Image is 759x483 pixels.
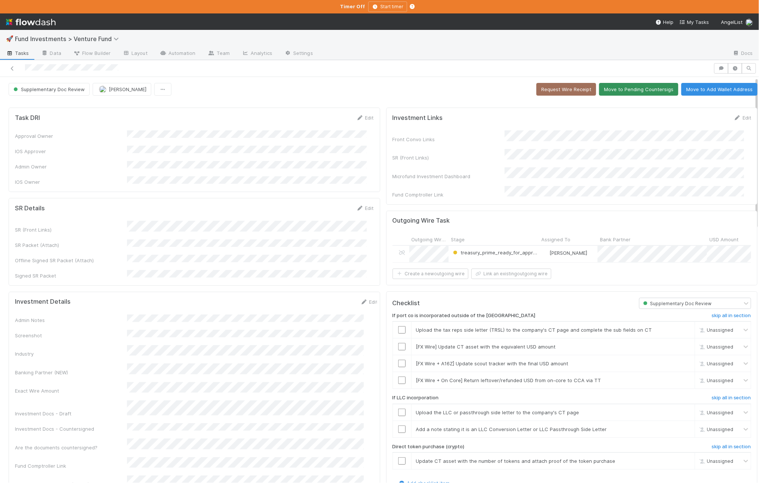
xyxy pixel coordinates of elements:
[698,327,733,333] span: Unassigned
[278,48,319,60] a: Settings
[642,300,712,306] span: Supplementary Doc Review
[15,332,127,339] div: Screenshot
[393,136,505,143] div: Front Convo Links
[15,350,127,357] div: Industry
[727,48,759,60] a: Docs
[393,154,505,161] div: SR (Front Links)
[393,173,505,180] div: Microfund Investment Dashboard
[549,250,587,256] span: [PERSON_NAME]
[393,313,536,319] h6: If port co is incorporated outside of the [GEOGRAPHIC_DATA]
[6,16,56,28] img: logo-inverted-e16ddd16eac7371096b0.svg
[73,49,111,57] span: Flow Builder
[600,236,631,243] span: Bank Partner
[599,83,678,96] button: Move to Pending Countersigs
[542,249,587,257] div: [PERSON_NAME]
[451,236,465,243] span: Stage
[393,444,465,450] h6: Direct token purchase (crypto)
[393,191,505,198] div: Fund Comptroller Link
[117,48,154,60] a: Layout
[15,132,127,140] div: Approval Owner
[452,250,543,256] span: treasury_prime_ready_for_approval
[698,361,733,366] span: Unassigned
[360,299,378,305] a: Edit
[393,300,420,307] h5: Checklist
[681,83,758,96] button: Move to Add Wallet Address
[721,19,743,25] span: AngelList
[712,444,751,453] a: skip all in section
[712,444,751,450] h6: skip all in section
[746,19,753,26] img: avatar_12dd09bb-393f-4edb-90ff-b12147216d3f.png
[356,115,374,121] a: Edit
[368,1,407,12] button: Start timer
[15,205,45,212] h5: SR Details
[416,458,616,464] span: Update CT asset with the number of tokens and attach proof of the token purchase
[416,344,556,350] span: [FX Wire] Update CT asset with the equivalent USD amount
[393,217,450,225] h5: Outgoing Wire Task
[656,18,673,26] div: Help
[15,387,127,394] div: Exact Wire Amount
[340,3,365,9] strong: Timer Off
[15,369,127,376] div: Banking Partner (NEW)
[679,18,709,26] a: My Tasks
[679,19,709,25] span: My Tasks
[15,425,127,433] div: Investment Docs - Countersigned
[154,48,202,60] a: Automation
[12,86,85,92] span: Supplementary Doc Review
[35,48,67,60] a: Data
[698,410,733,415] span: Unassigned
[542,236,571,243] span: Assigned To
[416,426,607,432] span: Add a note stating it is an LLC Conversion Letter or LLC Passthrough Side Letter
[15,272,127,279] div: Signed SR Packet
[712,395,751,401] h6: skip all in section
[15,178,127,186] div: IOS Owner
[712,313,751,322] a: skip all in section
[416,409,579,415] span: Upload the LLC or passthrough side letter to the company's CT page
[15,316,127,324] div: Admin Notes
[9,83,90,96] button: Supplementary Doc Review
[202,48,236,60] a: Team
[712,395,751,404] a: skip all in section
[393,269,468,279] button: Create a newoutgoing wire
[15,226,127,233] div: SR (Front Links)
[416,377,601,383] span: [FX Wire + On Core] Return leftover/refunded USD from on-core to CCA via TT
[6,35,13,42] span: 🚀
[15,462,127,470] div: Fund Comptroller Link
[536,83,596,96] button: Request Wire Receipt
[15,444,127,451] div: Are the documents countersigned?
[416,327,652,333] span: Upload the tax reps side letter (TRSL) to the company's CT page and complete the sub fields on CT
[452,249,539,256] div: treasury_prime_ready_for_approval
[15,257,127,264] div: Offline Signed SR Packet (Attach)
[93,83,151,96] button: [PERSON_NAME]
[15,148,127,155] div: IOS Approver
[356,205,374,211] a: Edit
[99,86,106,93] img: avatar_f2899df2-d2b9-483b-a052-ca3b1db2e5e2.png
[15,163,127,170] div: Admin Owner
[67,48,117,60] a: Flow Builder
[6,49,29,57] span: Tasks
[542,250,548,256] img: avatar_3ada3d7a-7184-472b-a6ff-1830e1bb1afd.png
[698,344,733,350] span: Unassigned
[698,378,733,383] span: Unassigned
[15,410,127,417] div: Investment Docs - Draft
[412,236,447,243] span: Outgoing Wire ID
[15,298,71,306] h5: Investment Details
[236,48,278,60] a: Analytics
[15,114,40,122] h5: Task DRI
[15,35,123,43] span: Fund Investments > Venture Fund
[15,241,127,249] div: SR Packet (Attach)
[710,236,739,243] span: USD Amount
[698,458,733,464] span: Unassigned
[698,427,733,432] span: Unassigned
[471,269,551,279] button: Link an existingoutgoing wire
[416,360,569,366] span: [FX Wire + A16Z] Update scout tracker with the final USD amount
[712,313,751,319] h6: skip all in section
[393,114,443,122] h5: Investment Links
[393,395,439,401] h6: If LLC incorporation
[109,86,146,92] span: [PERSON_NAME]
[734,115,751,121] a: Edit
